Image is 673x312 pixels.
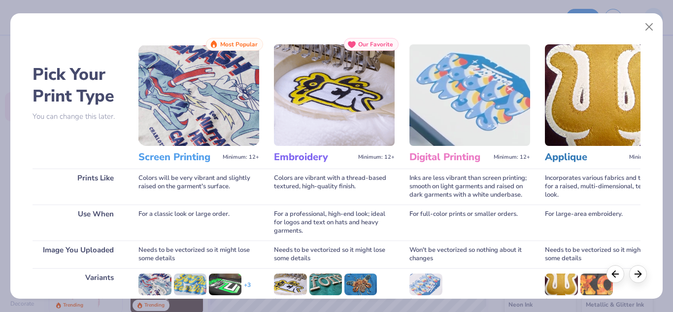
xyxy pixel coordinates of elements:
[274,205,395,241] div: For a professional, high-end look; ideal for logos and text on hats and heavy garments.
[309,274,342,295] img: 3D Puff
[174,297,206,305] div: Puff Ink
[138,44,259,146] img: Screen Printing
[545,151,625,164] h3: Applique
[409,274,442,295] img: Standard
[545,44,666,146] img: Applique
[309,297,342,305] div: 3D Puff
[138,274,171,295] img: Standard
[174,274,206,295] img: Puff Ink
[409,297,442,305] div: Standard
[629,154,666,161] span: Minimum: 12+
[545,205,666,241] div: For large-area embroidery.
[494,154,530,161] span: Minimum: 12+
[409,205,530,241] div: For full-color prints or smaller orders.
[33,64,124,107] h2: Pick Your Print Type
[545,241,666,268] div: Needs to be vectorized so it might lose some details
[138,241,259,268] div: Needs to be vectorized so it might lose some details
[274,169,395,205] div: Colors are vibrant with a thread-based textured, high-quality finish.
[138,297,171,305] div: Standard
[138,169,259,205] div: Colors will be very vibrant and slightly raised on the garment's surface.
[274,151,354,164] h3: Embroidery
[33,205,124,241] div: Use When
[138,205,259,241] div: For a classic look or large order.
[409,169,530,205] div: Inks are less vibrant than screen printing; smooth on light garments and raised on dark garments ...
[545,169,666,205] div: Incorporates various fabrics and threads for a raised, multi-dimensional, textured look.
[138,151,219,164] h3: Screen Printing
[409,44,530,146] img: Digital Printing
[344,274,377,295] img: Metallic & Glitter
[33,112,124,121] p: You can change this later.
[33,241,124,268] div: Image You Uploaded
[244,281,251,298] div: + 3
[209,274,241,295] img: Neon Ink
[409,241,530,268] div: Won't be vectorized so nothing about it changes
[274,241,395,268] div: Needs to be vectorized so it might lose some details
[209,297,241,305] div: Neon Ink
[545,297,577,305] div: Standard
[358,154,395,161] span: Minimum: 12+
[545,274,577,295] img: Standard
[358,41,393,48] span: Our Favorite
[580,274,613,295] img: Sublimated
[274,44,395,146] img: Embroidery
[33,169,124,205] div: Prints Like
[409,151,490,164] h3: Digital Printing
[274,297,306,305] div: Standard
[223,154,259,161] span: Minimum: 12+
[580,297,613,305] div: Sublimated
[274,274,306,295] img: Standard
[220,41,258,48] span: Most Popular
